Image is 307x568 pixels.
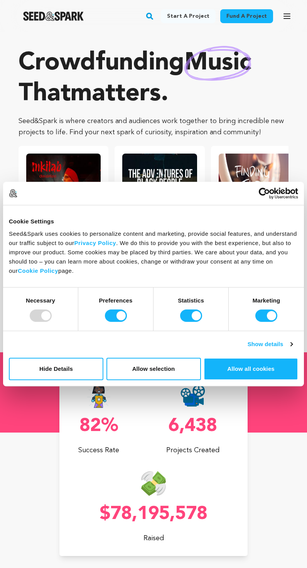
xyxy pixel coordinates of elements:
[59,505,248,524] p: $78,195,578
[9,358,103,380] button: Hide Details
[59,533,248,544] p: Raised
[71,82,161,106] span: matters
[153,445,232,456] p: Projects Created
[153,417,232,436] p: 6,438
[253,297,280,304] strong: Marketing
[19,116,288,138] p: Seed&Spark is where creators and audiences work together to bring incredible new projects to life...
[231,188,298,199] a: Usercentrics Cookiebot - opens in a new window
[23,12,84,21] a: Seed&Spark Homepage
[204,358,298,380] button: Allow all cookies
[106,358,201,380] button: Allow selection
[19,48,288,110] p: Crowdfunding that .
[26,297,55,304] strong: Necessary
[220,9,273,23] a: Fund a project
[248,340,292,349] a: Show details
[122,154,197,203] img: The Adventures of Black People image
[59,417,138,436] p: 82%
[180,383,205,408] img: Seed&Spark Projects Created Icon
[184,46,251,80] img: hand sketched image
[59,445,138,456] p: Success Rate
[9,189,17,198] img: logo
[161,9,216,23] a: Start a project
[9,229,298,276] div: Seed&Spark uses cookies to personalize content and marketing, provide social features, and unders...
[18,267,58,274] a: Cookie Policy
[141,471,166,496] img: Seed&Spark Money Raised Icon
[74,240,116,246] a: Privacy Policy
[99,297,133,304] strong: Preferences
[9,217,298,226] div: Cookie Settings
[178,297,204,304] strong: Statistics
[87,383,111,408] img: Seed&Spark Success Rate Icon
[23,12,84,21] img: Seed&Spark Logo Dark Mode
[26,154,101,203] img: Inkilab image
[219,154,293,203] img: Finding Flora image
